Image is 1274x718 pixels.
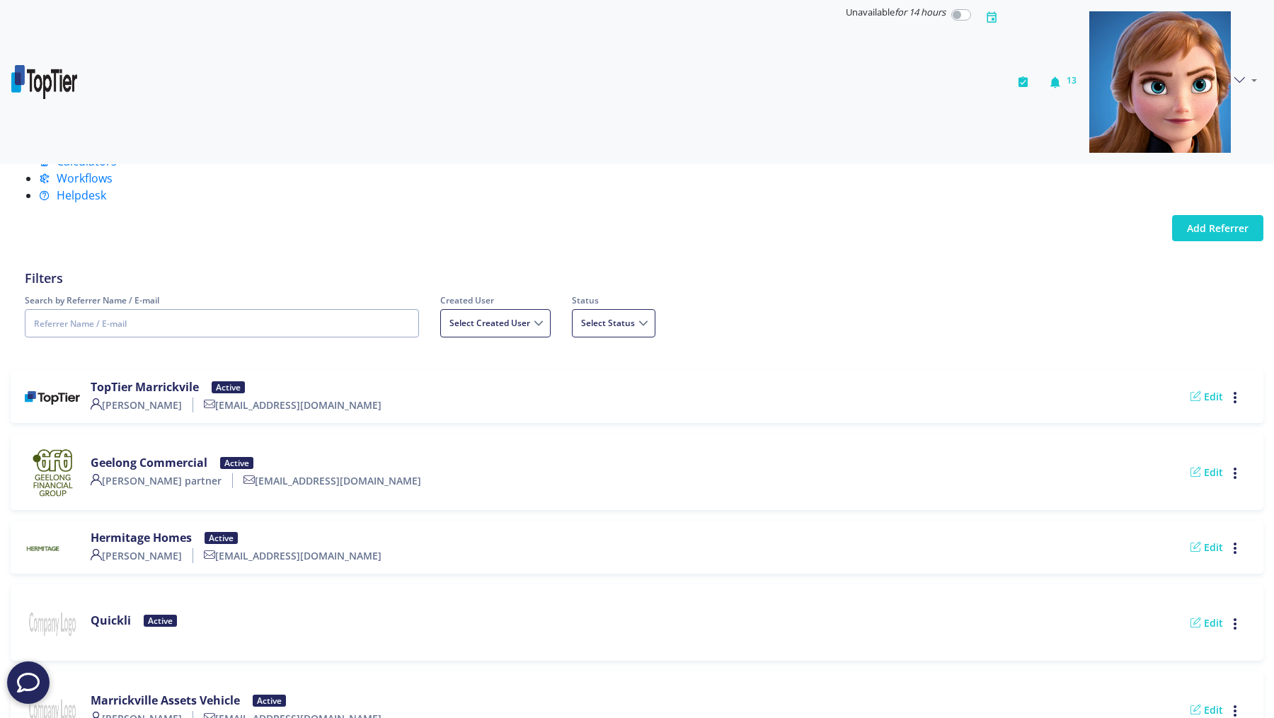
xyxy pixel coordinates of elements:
[25,595,80,650] img: company-logo-placeholder.1a1b062.png
[1172,215,1263,241] button: Add Referrer
[440,294,551,307] label: Created User
[243,473,421,488] label: [EMAIL_ADDRESS][DOMAIN_NAME]
[212,381,245,393] div: Active
[846,6,946,18] span: Unavailable
[39,170,113,186] a: Workflows
[25,309,419,337] input: Referrer Name / E-mail
[204,548,381,563] label: [EMAIL_ADDRESS][DOMAIN_NAME]
[91,381,210,394] label: TopTier Marrickvile
[25,543,80,554] img: YourCompanyLogo
[91,531,202,545] label: Hermitage Homes
[572,294,655,307] label: Status
[39,154,117,169] a: Calculators
[25,294,419,307] label: Search by Referrer Name / E-mail
[1042,6,1084,158] button: 13
[1190,465,1223,479] a: Edit
[25,391,80,405] img: YourCompanyLogo
[91,694,251,707] label: Marrickville Assets Vehicle
[57,187,106,203] span: Helpdesk
[1190,390,1223,403] a: Edit
[205,532,238,544] div: Active
[91,398,193,412] label: [PERSON_NAME]
[220,457,253,469] div: Active
[91,473,233,488] label: [PERSON_NAME] partner
[39,187,106,203] a: Helpdesk
[895,6,946,18] i: for 14 hours
[1089,11,1231,153] img: 08d9981f-c08f-db08-c12f-5cd6e1ddb758-637708094557309522.png
[25,444,80,499] img: YourCompanyLogo
[1190,616,1223,630] a: Edit
[1190,703,1223,717] a: Edit
[144,615,177,627] div: Active
[204,398,381,412] label: [EMAIL_ADDRESS][DOMAIN_NAME]
[25,269,63,288] label: Filters
[253,695,286,707] div: Active
[91,456,218,470] label: Geelong Commercial
[91,614,142,627] label: Quickli
[11,65,77,99] img: bd260d39-06d4-48c8-91ce-4964555bf2e4-638900413960370303.png
[1190,540,1223,554] a: Edit
[1067,74,1077,86] span: 13
[57,170,113,186] span: Workflows
[91,548,193,563] label: [PERSON_NAME]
